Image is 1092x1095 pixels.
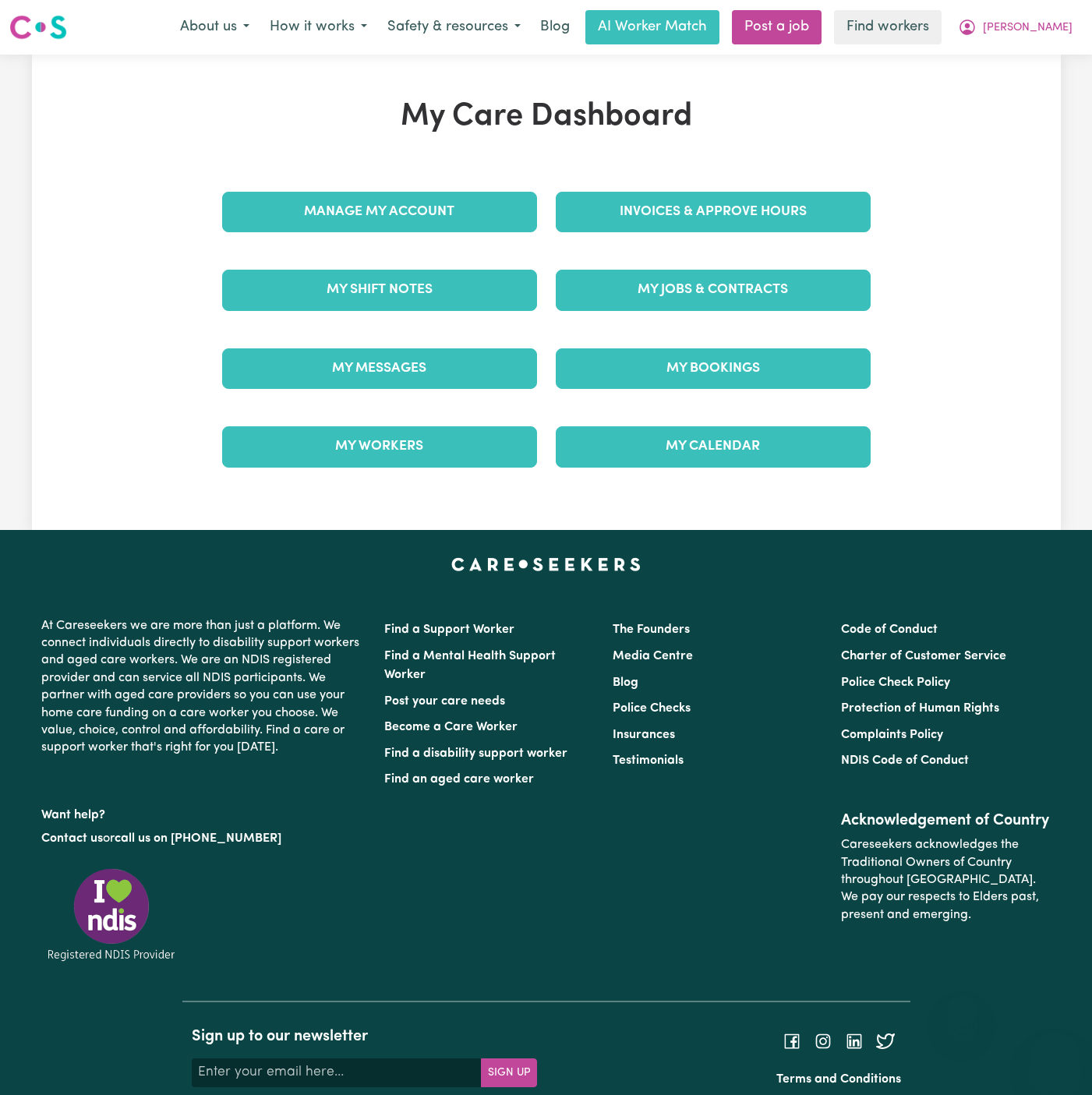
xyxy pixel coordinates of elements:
a: Become a Care Worker [384,721,518,733]
a: Blog [613,676,638,689]
a: Follow Careseekers on Facebook [783,1034,801,1047]
a: Follow Careseekers on LinkedIn [845,1034,864,1047]
a: Contact us [41,832,103,845]
a: Careseekers home page [451,558,641,570]
a: Invoices & Approve Hours [556,192,871,232]
a: The Founders [613,623,690,636]
a: Follow Careseekers on Twitter [876,1034,895,1047]
span: [PERSON_NAME] [983,19,1073,37]
a: My Messages [222,348,537,389]
a: My Bookings [556,348,871,389]
a: Find a Support Worker [384,623,514,636]
a: Find a disability support worker [384,747,567,760]
p: Careseekers acknowledges the Traditional Owners of Country throughout [GEOGRAPHIC_DATA]. We pay o... [841,830,1051,930]
button: How it works [260,11,377,44]
a: Post a job [732,10,822,44]
a: Terms and Conditions [776,1073,901,1086]
a: AI Worker Match [585,10,719,44]
p: or [41,824,366,853]
p: Want help? [41,800,366,824]
button: About us [170,11,260,44]
a: My Shift Notes [222,270,537,310]
h2: Acknowledgement of Country [841,811,1051,830]
input: Enter your email here... [192,1058,482,1086]
img: Careseekers logo [9,13,67,41]
a: Media Centre [613,650,693,662]
p: At Careseekers we are more than just a platform. We connect individuals directly to disability su... [41,611,366,763]
a: Find workers [834,10,942,44]
a: NDIS Code of Conduct [841,754,969,767]
a: My Calendar [556,426,871,467]
iframe: Button to launch messaging window [1030,1033,1080,1083]
a: Complaints Policy [841,729,943,741]
h1: My Care Dashboard [213,98,880,136]
button: Subscribe [481,1058,537,1086]
a: Follow Careseekers on Instagram [814,1034,832,1047]
a: Testimonials [613,754,684,767]
a: Protection of Human Rights [841,702,999,715]
a: My Jobs & Contracts [556,270,871,310]
a: Charter of Customer Service [841,650,1006,662]
a: Post your care needs [384,695,505,708]
img: Registered NDIS provider [41,866,182,963]
a: Find a Mental Health Support Worker [384,650,556,681]
a: Police Check Policy [841,676,950,689]
button: My Account [948,11,1083,44]
a: My Workers [222,426,537,467]
a: Police Checks [613,702,691,715]
a: Manage My Account [222,192,537,232]
iframe: Close message [946,995,977,1026]
a: Code of Conduct [841,623,938,636]
button: Safety & resources [377,11,531,44]
h2: Sign up to our newsletter [192,1027,537,1046]
a: Careseekers logo [9,9,67,45]
a: Find an aged care worker [384,773,534,786]
a: Blog [531,10,579,44]
a: Insurances [613,729,675,741]
a: call us on [PHONE_NUMBER] [115,832,281,845]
